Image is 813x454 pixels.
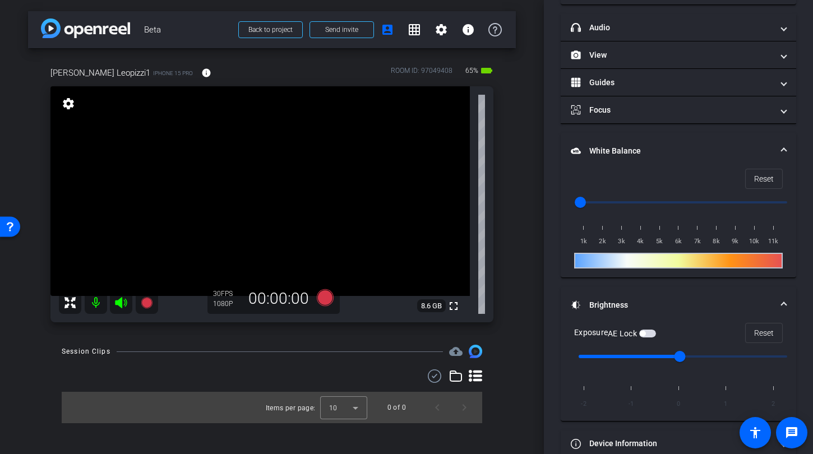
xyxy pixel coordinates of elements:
[631,236,650,247] span: 4k
[726,236,745,247] span: 9k
[451,394,478,421] button: Next page
[391,66,452,82] div: ROOM ID: 97049408
[571,77,773,89] mat-panel-title: Guides
[571,145,773,157] mat-panel-title: White Balance
[461,23,475,36] mat-icon: info
[785,426,798,439] mat-icon: message
[571,49,773,61] mat-panel-title: View
[561,287,796,323] mat-expansion-panel-header: Brightness
[707,236,726,247] span: 8k
[213,289,241,298] div: 30
[213,299,241,308] div: 1080P
[424,394,451,421] button: Previous page
[561,14,796,41] mat-expansion-panel-header: Audio
[201,68,211,78] mat-icon: info
[266,402,316,414] div: Items per page:
[310,21,374,38] button: Send invite
[387,402,406,413] div: 0 of 0
[561,96,796,123] mat-expansion-panel-header: Focus
[688,236,707,247] span: 7k
[745,169,783,189] button: Reset
[571,22,773,34] mat-panel-title: Audio
[447,299,460,313] mat-icon: fullscreen
[144,18,232,41] span: Beta
[62,346,110,357] div: Session Clips
[61,97,76,110] mat-icon: settings
[650,236,669,247] span: 5k
[754,168,774,189] span: Reset
[764,396,783,412] span: 2
[241,289,316,308] div: 00:00:00
[469,345,482,358] img: Session clips
[248,26,293,34] span: Back to project
[622,396,641,412] span: -1
[435,23,448,36] mat-icon: settings
[608,328,639,339] label: AE Lock
[480,64,493,77] mat-icon: battery_std
[381,23,394,36] mat-icon: account_box
[449,345,463,358] span: Destinations for your clips
[612,236,631,247] span: 3k
[749,426,762,439] mat-icon: accessibility
[449,345,463,358] mat-icon: cloud_upload
[669,396,688,412] span: 0
[41,18,130,38] img: app-logo
[408,23,421,36] mat-icon: grid_on
[754,322,774,344] span: Reset
[153,69,193,77] span: iPhone 15 Pro
[561,169,796,277] div: White Balance
[764,236,783,247] span: 11k
[561,133,796,169] mat-expansion-panel-header: White Balance
[571,438,773,450] mat-panel-title: Device Information
[561,323,796,421] div: Brightness
[221,290,233,298] span: FPS
[574,396,593,412] span: -2
[417,299,446,313] span: 8.6 GB
[717,396,736,412] span: 1
[50,67,150,79] span: [PERSON_NAME] Leopizzi1
[574,236,593,247] span: 1k
[745,236,764,247] span: 10k
[325,25,358,34] span: Send invite
[464,62,480,80] span: 65%
[669,236,688,247] span: 6k
[571,104,773,116] mat-panel-title: Focus
[561,69,796,96] mat-expansion-panel-header: Guides
[745,323,783,343] button: Reset
[238,21,303,38] button: Back to project
[574,327,656,339] div: Exposure
[571,299,773,311] mat-panel-title: Brightness
[561,41,796,68] mat-expansion-panel-header: View
[593,236,612,247] span: 2k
